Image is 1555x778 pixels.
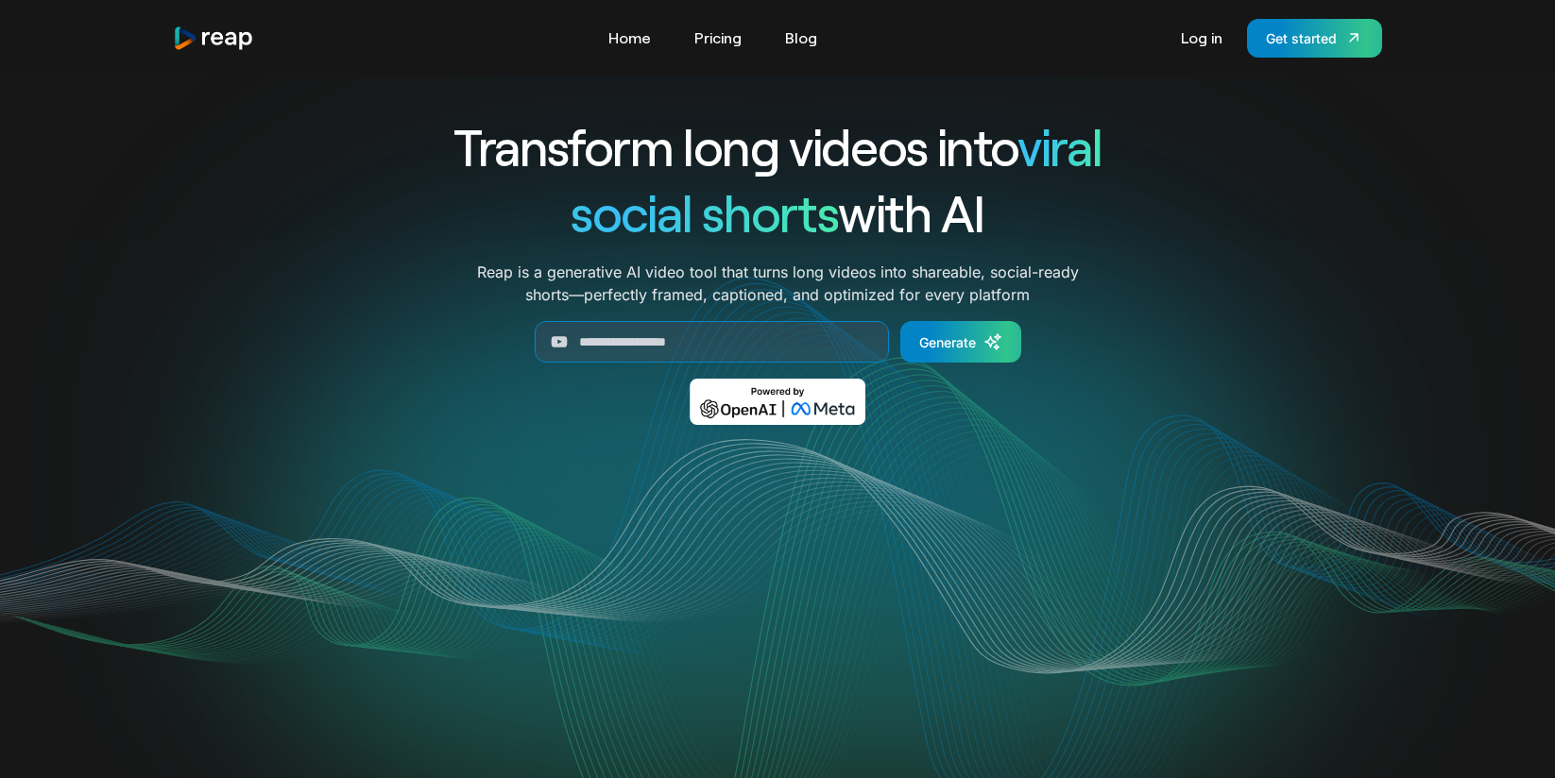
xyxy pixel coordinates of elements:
h1: Transform long videos into [384,113,1171,179]
span: social shorts [571,181,838,243]
a: home [173,25,254,51]
a: Generate [900,321,1021,363]
p: Reap is a generative AI video tool that turns long videos into shareable, social-ready shorts—per... [477,261,1079,306]
a: Get started [1247,19,1382,58]
div: Generate [919,332,976,352]
div: Get started [1266,28,1337,48]
a: Blog [776,23,827,53]
span: viral [1017,115,1102,177]
form: Generate Form [384,321,1171,363]
a: Pricing [685,23,751,53]
h1: with AI [384,179,1171,245]
a: Home [599,23,660,53]
a: Log in [1171,23,1232,53]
